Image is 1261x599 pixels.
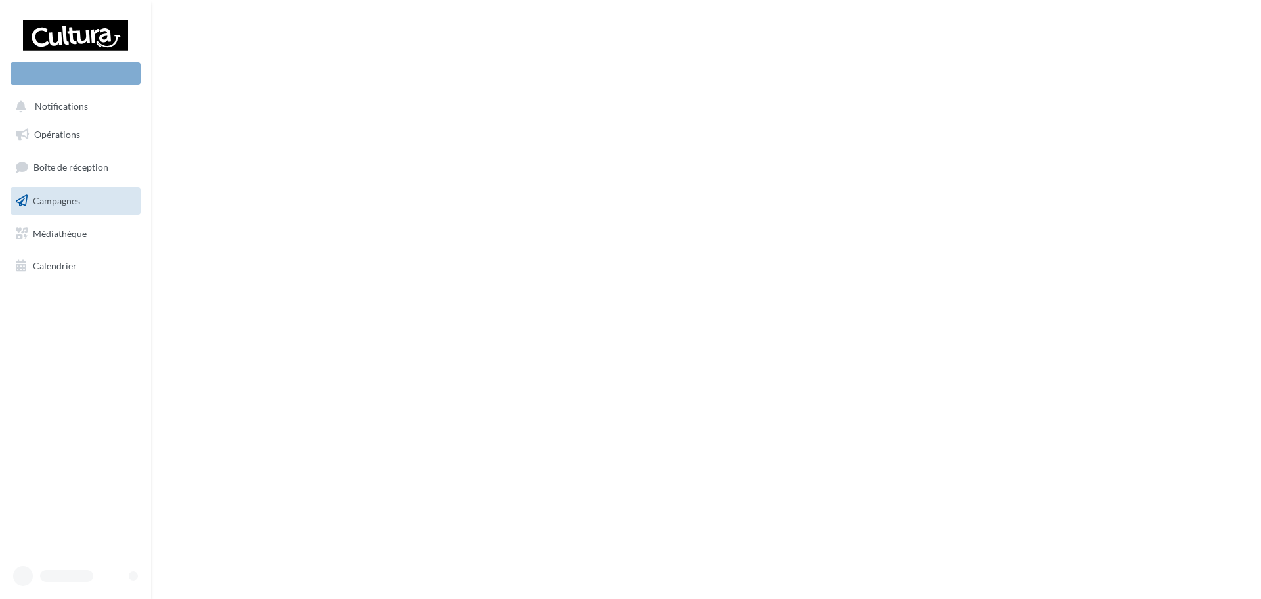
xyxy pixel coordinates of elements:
span: Boîte de réception [33,162,108,173]
a: Opérations [8,121,143,148]
a: Boîte de réception [8,153,143,181]
span: Campagnes [33,195,80,206]
span: Calendrier [33,260,77,271]
span: Notifications [35,101,88,112]
span: Médiathèque [33,227,87,238]
a: Campagnes [8,187,143,215]
a: Médiathèque [8,220,143,248]
div: Nouvelle campagne [11,62,141,85]
span: Opérations [34,129,80,140]
a: Calendrier [8,252,143,280]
